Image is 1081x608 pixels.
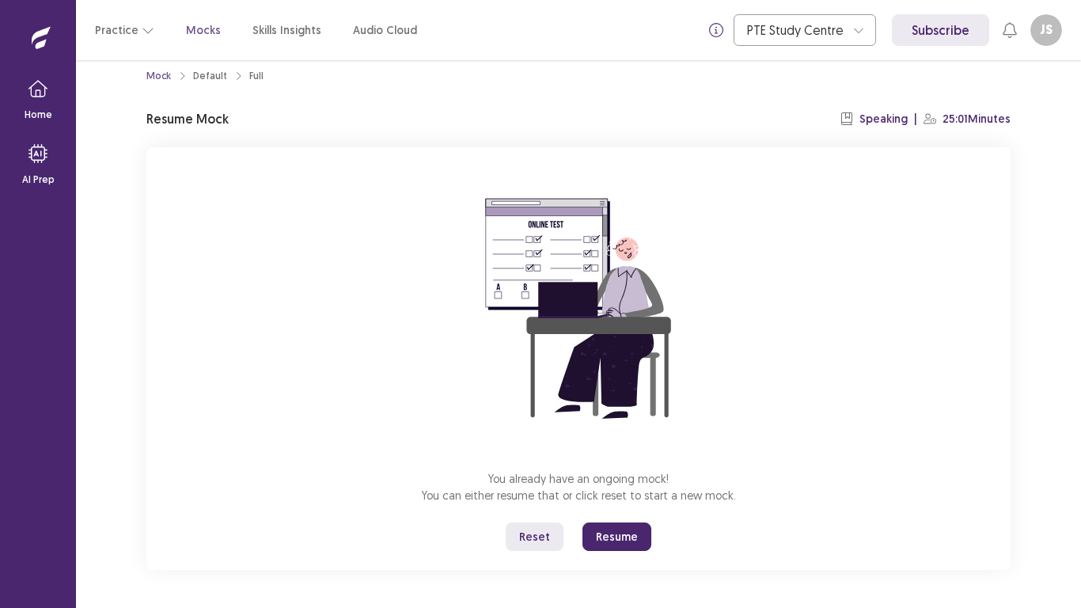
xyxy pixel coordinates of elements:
[146,69,264,83] nav: breadcrumb
[702,16,730,44] button: info
[95,16,154,44] button: Practice
[914,111,917,127] p: |
[1030,14,1062,46] button: JS
[252,22,321,39] a: Skills Insights
[249,69,264,83] div: Full
[582,522,651,551] button: Resume
[193,69,227,83] div: Default
[892,14,989,46] a: Subscribe
[422,470,736,503] p: You already have an ongoing mock! You can either resume that or click reset to start a new mock.
[353,22,417,39] a: Audio Cloud
[436,166,721,451] img: attend-mock
[22,173,55,187] p: AI Prep
[146,109,229,128] p: Resume Mock
[146,69,171,83] a: Mock
[747,15,845,45] div: PTE Study Centre
[859,111,908,127] p: Speaking
[25,108,52,122] p: Home
[186,22,221,39] a: Mocks
[506,522,563,551] button: Reset
[943,111,1011,127] p: 25:01 Minutes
